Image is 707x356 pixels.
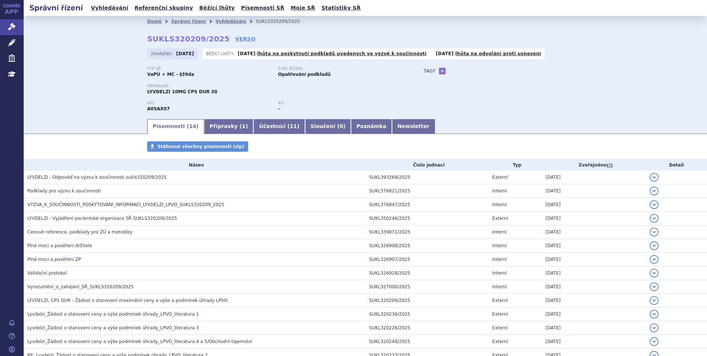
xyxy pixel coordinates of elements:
[542,184,646,198] td: [DATE]
[650,241,659,250] button: detail
[239,3,287,13] a: Písemnosti SŘ
[27,257,81,262] span: Plné moci a pověření ZP
[278,72,331,77] strong: Opatřování podkladů
[235,35,256,43] a: VERSO
[542,198,646,212] td: [DATE]
[147,84,409,88] p: Přípravek:
[365,266,488,280] td: SUKL326928/2025
[204,119,253,134] a: Přípravky (1)
[278,106,280,111] strong: -
[542,308,646,321] td: [DATE]
[492,298,508,303] span: Externí
[492,229,507,235] span: Interní
[492,175,508,180] span: Externí
[27,271,67,276] span: Validační protokol
[542,159,646,171] th: Zveřejněno
[147,119,204,134] a: Písemnosti (14)
[650,214,659,223] button: detail
[339,123,343,129] span: 0
[488,159,542,171] th: Typ
[147,34,230,43] strong: SUKLS320209/2025
[650,310,659,319] button: detail
[650,187,659,195] button: detail
[147,72,194,77] strong: VaPÚ + MC - §39da
[197,3,237,13] a: Běžící lhůty
[290,123,297,129] span: 11
[171,19,206,24] a: Správní řízení
[238,51,256,56] strong: [DATE]
[542,335,646,349] td: [DATE]
[365,335,488,349] td: SUKL320240/2025
[147,101,271,105] p: ATC:
[492,188,507,194] span: Interní
[492,202,507,207] span: Interní
[650,337,659,346] button: detail
[365,171,488,184] td: SUKL393268/2025
[242,123,246,129] span: 1
[206,51,236,57] span: Běžící lhůty:
[650,269,659,278] button: detail
[365,225,488,239] td: SUKL339871/2025
[147,67,271,71] p: Typ SŘ:
[365,239,488,253] td: SUKL326908/2025
[27,339,252,344] span: Lyvdelzi_Žádost o stanovení ceny a výše podmínek úhrady_LPVO_literatura 4 a 5/Obchodní tajemství
[650,296,659,305] button: detail
[492,312,508,317] span: Externí
[27,188,101,194] span: Podklady pro výzvu k součinnosti
[492,339,508,344] span: Externí
[147,141,248,152] a: Stáhnout všechny písemnosti (zip)
[542,280,646,294] td: [DATE]
[288,3,317,13] a: Moje SŘ
[365,212,488,225] td: SUKL350246/2025
[238,51,427,57] p: -
[147,89,217,94] span: LYVDELZI 10MG CPS DUR 30
[365,321,488,335] td: SUKL320226/2025
[542,321,646,335] td: [DATE]
[256,16,309,27] li: SUKLS320209/2025
[542,294,646,308] td: [DATE]
[650,173,659,182] button: detail
[492,325,508,330] span: Externí
[189,123,196,129] span: 14
[27,284,133,289] span: Vyrozumění_o_zahájení_SŘ_SUKLS320209/2025
[365,253,488,266] td: SUKL326907/2025
[24,3,89,13] h2: Správní řízení
[24,159,365,171] th: Název
[650,200,659,209] button: detail
[650,323,659,332] button: detail
[436,51,454,56] strong: [DATE]
[650,255,659,264] button: detail
[176,51,194,56] strong: [DATE]
[365,294,488,308] td: SUKL320209/2025
[27,312,199,317] span: Lyvdelzi_Žádost o stanovení ceny a výše podmínek úhrady_LPVO_literatura 1
[147,106,170,111] strong: SELADELPAR
[542,266,646,280] td: [DATE]
[424,67,436,75] h3: Tagy
[365,159,488,171] th: Číslo jednací
[542,171,646,184] td: [DATE]
[365,280,488,294] td: SUKL327000/2025
[147,19,162,24] a: Domů
[27,325,199,330] span: Lyvdelzi_Žádost o stanovení ceny a výše podmínek úhrady_LPVO_literatura 3
[542,212,646,225] td: [DATE]
[278,101,402,105] p: RS:
[650,228,659,236] button: detail
[89,3,131,13] a: Vyhledávání
[319,3,363,13] a: Statistiky SŘ
[492,216,508,221] span: Externí
[27,216,177,221] span: LYVDELZI - Vyjádření pacientské organizace SŘ SUKLS320209/2025
[542,239,646,253] td: [DATE]
[436,51,541,57] p: -
[607,163,613,168] abbr: (?)
[278,67,402,71] p: Stav řízení:
[492,271,507,276] span: Interní
[27,175,167,180] span: LYVDELZI - Odpověď na výzvu k součinnosti sukls320209/2025
[253,119,305,134] a: Účastníci (11)
[492,284,507,289] span: Interní
[650,282,659,291] button: detail
[492,257,507,262] span: Interní
[365,198,488,212] td: SUKL376847/2025
[365,308,488,321] td: SUKL320236/2025
[257,51,427,56] a: lhůta na poskytnutí podkladů uvedených ve výzvě k součinnosti
[151,51,174,57] span: Zahájeno:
